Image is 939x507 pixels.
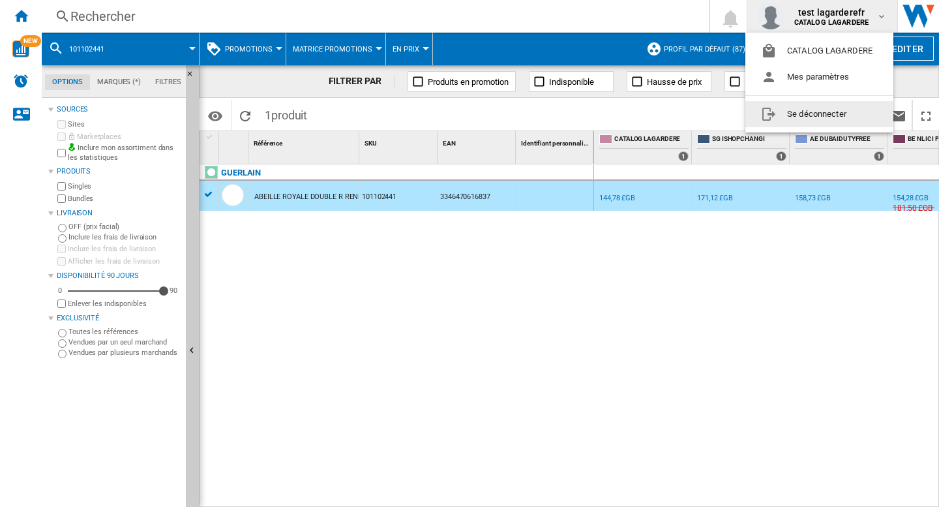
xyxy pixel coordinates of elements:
button: Se déconnecter [745,101,893,127]
button: Mes paramètres [745,64,893,90]
button: CATALOG LAGARDERE [745,38,893,64]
